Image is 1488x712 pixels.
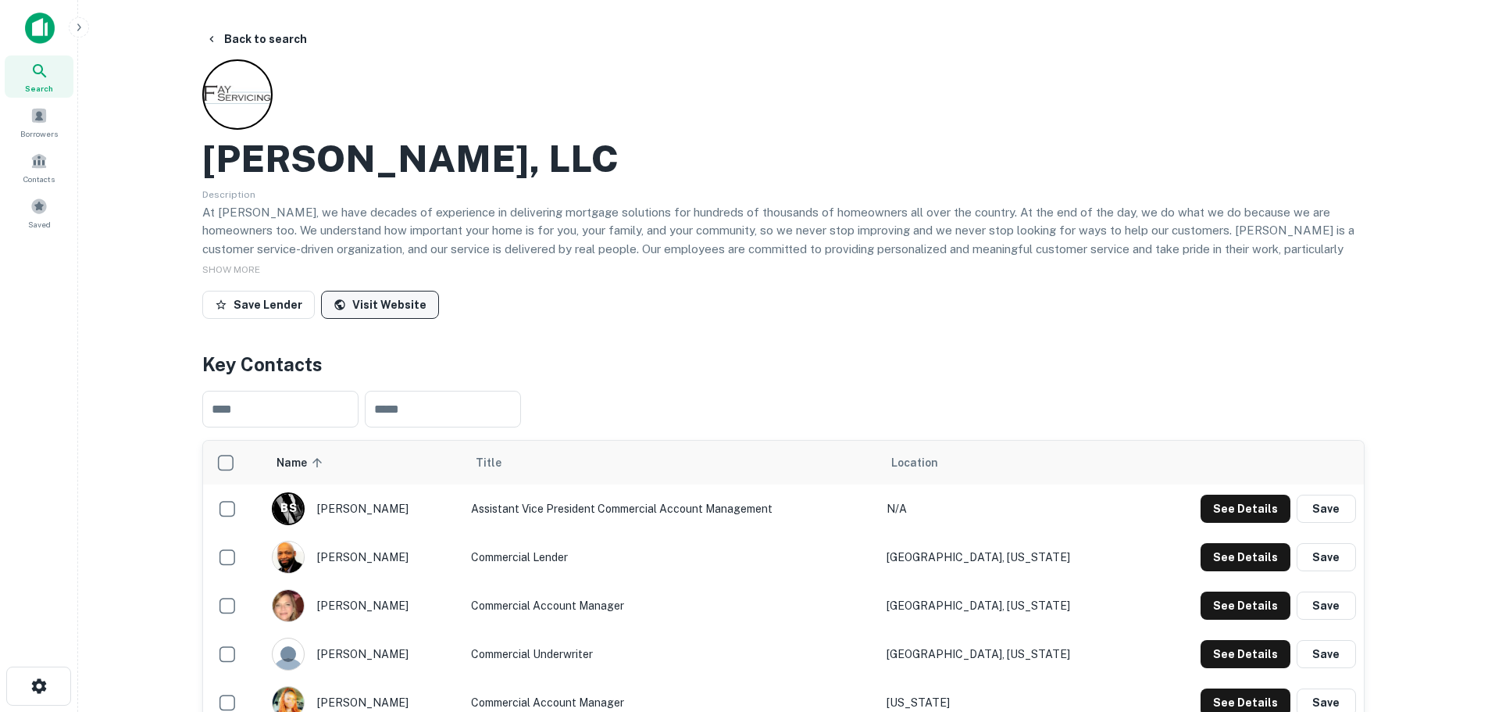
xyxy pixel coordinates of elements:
[273,639,304,670] img: 9c8pery4andzj6ohjkjp54ma2
[23,173,55,185] span: Contacts
[20,127,58,140] span: Borrowers
[879,581,1140,630] td: [GEOGRAPHIC_DATA], [US_STATE]
[463,630,879,678] td: Commercial Underwriter
[879,630,1140,678] td: [GEOGRAPHIC_DATA], [US_STATE]
[1297,592,1356,620] button: Save
[199,25,313,53] button: Back to search
[1297,495,1356,523] button: Save
[202,264,260,275] span: SHOW MORE
[879,533,1140,581] td: [GEOGRAPHIC_DATA], [US_STATE]
[272,541,455,574] div: [PERSON_NAME]
[321,291,439,319] a: Visit Website
[272,638,455,671] div: [PERSON_NAME]
[5,101,73,143] a: Borrowers
[202,203,1365,277] p: At [PERSON_NAME], we have decades of experience in delivering mortgage solutions for hundreds of ...
[272,589,455,622] div: [PERSON_NAME]
[273,590,304,621] img: 1517692584678
[25,13,55,44] img: capitalize-icon.png
[5,55,73,98] a: Search
[1201,543,1290,571] button: See Details
[1297,640,1356,668] button: Save
[202,350,1365,378] h4: Key Contacts
[264,441,463,485] th: Name
[5,191,73,234] a: Saved
[28,218,51,231] span: Saved
[463,533,879,581] td: Commercial Lender
[1201,640,1290,668] button: See Details
[1201,592,1290,620] button: See Details
[463,441,879,485] th: Title
[202,189,255,200] span: Description
[879,485,1140,533] td: N/A
[1297,543,1356,571] button: Save
[1410,537,1488,612] iframe: Chat Widget
[463,581,879,630] td: Commercial Account Manager
[891,453,938,472] span: Location
[202,291,315,319] button: Save Lender
[879,441,1140,485] th: Location
[25,82,53,95] span: Search
[272,492,455,525] div: [PERSON_NAME]
[202,136,619,181] h2: [PERSON_NAME], LLC
[280,500,296,517] p: B S
[5,146,73,188] a: Contacts
[463,485,879,533] td: Assistant Vice President Commercial Account Management
[1201,495,1290,523] button: See Details
[476,453,522,472] span: Title
[277,453,327,472] span: Name
[273,542,304,573] img: 1692832892621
